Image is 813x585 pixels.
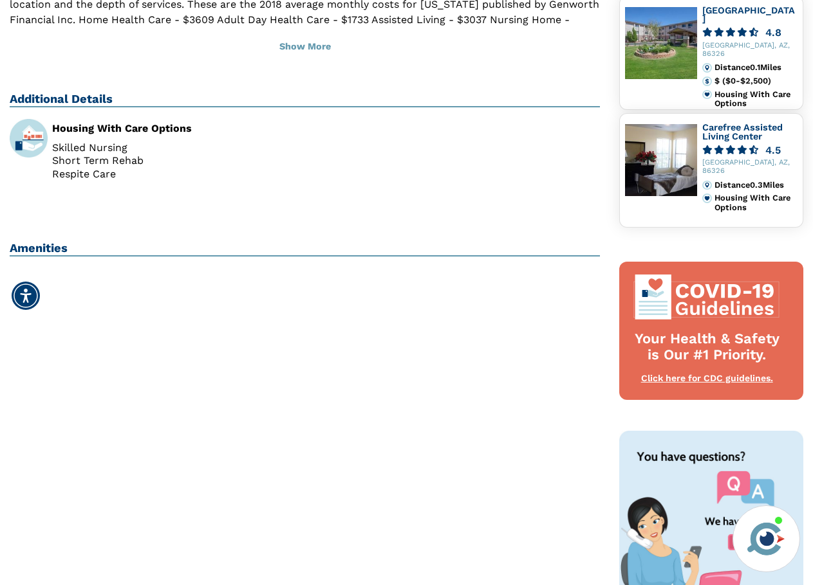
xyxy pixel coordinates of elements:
[744,517,788,561] img: avatar
[702,76,711,85] img: cost.svg
[715,63,798,72] div: Distance 0.1 Miles
[702,181,711,190] img: distance.svg
[10,33,600,61] button: Show More
[715,90,798,109] div: Housing With Care Options
[52,123,295,134] div: Housing With Care Options
[52,156,295,166] li: Short Term Rehab
[715,76,798,85] div: $ ($0-$2,500)
[702,145,798,155] a: 4.5
[632,274,781,320] img: covid-top-default.svg
[10,92,600,107] h2: Additional Details
[702,159,798,175] div: [GEOGRAPHIC_DATA], AZ, 86326
[12,282,40,310] div: Accessibility Menu
[702,42,798,59] div: [GEOGRAPHIC_DATA], AZ, 86326
[702,194,711,203] img: primary.svg
[702,122,783,141] a: Carefree Assisted Living Center
[52,169,295,179] li: Respite Care
[52,143,295,153] li: Skilled Nursing
[765,145,781,155] div: 4.5
[702,63,711,72] img: distance.svg
[10,241,600,256] h2: Amenities
[765,28,781,37] div: 4.8
[702,5,795,24] a: [GEOGRAPHIC_DATA]
[702,90,711,99] img: primary.svg
[558,322,800,498] iframe: iframe
[715,194,798,212] div: Housing With Care Options
[715,181,798,190] div: Distance 0.3 Miles
[702,28,798,37] a: 4.8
